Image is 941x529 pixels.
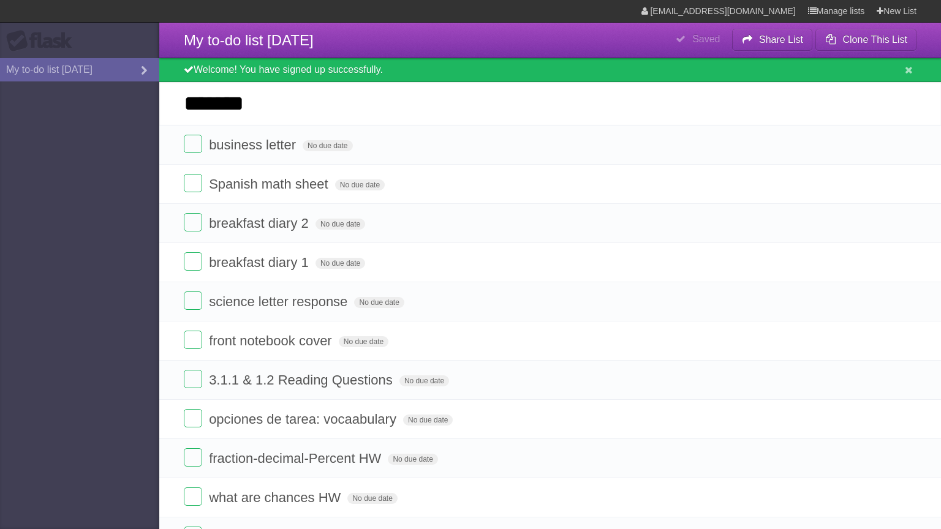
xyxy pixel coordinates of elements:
[335,179,385,190] span: No due date
[209,216,312,231] span: breakfast diary 2
[184,331,202,349] label: Done
[209,137,299,152] span: business letter
[184,487,202,506] label: Done
[303,140,352,151] span: No due date
[6,30,80,52] div: Flask
[184,409,202,427] label: Done
[209,255,312,270] span: breakfast diary 1
[184,448,202,467] label: Done
[184,370,202,388] label: Done
[815,29,916,51] button: Clone This List
[388,454,437,465] span: No due date
[209,411,399,427] span: opciones de tarea: vocaabulary
[209,451,384,466] span: fraction-decimal-Percent HW
[339,336,388,347] span: No due date
[732,29,813,51] button: Share List
[184,252,202,271] label: Done
[209,294,350,309] span: science letter response
[842,34,907,45] b: Clone This List
[184,291,202,310] label: Done
[184,213,202,231] label: Done
[209,333,335,348] span: front notebook cover
[209,490,344,505] span: what are chances HW
[692,34,720,44] b: Saved
[159,58,941,82] div: Welcome! You have signed up successfully.
[184,174,202,192] label: Done
[209,176,331,192] span: Spanish math sheet
[399,375,449,386] span: No due date
[403,415,453,426] span: No due date
[316,219,365,230] span: No due date
[347,493,397,504] span: No due date
[316,258,365,269] span: No due date
[184,135,202,153] label: Done
[209,372,396,388] span: 3.1.1 & 1.2 Reading Questions
[354,297,404,308] span: No due date
[184,32,314,48] span: My to-do list [DATE]
[759,34,803,45] b: Share List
